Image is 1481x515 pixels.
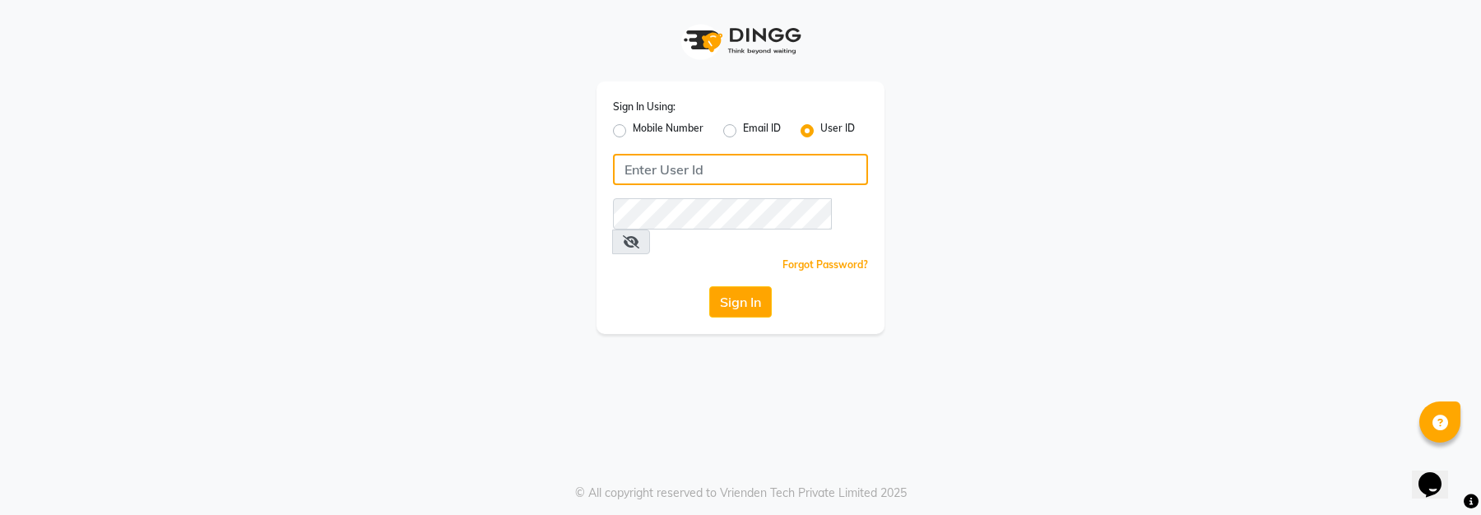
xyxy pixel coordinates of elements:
[1412,449,1465,499] iframe: chat widget
[613,154,868,185] input: Username
[709,286,772,318] button: Sign In
[820,121,855,141] label: User ID
[675,16,806,65] img: logo1.svg
[613,100,676,114] label: Sign In Using:
[782,258,868,271] a: Forgot Password?
[633,121,703,141] label: Mobile Number
[613,198,832,230] input: Username
[743,121,781,141] label: Email ID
